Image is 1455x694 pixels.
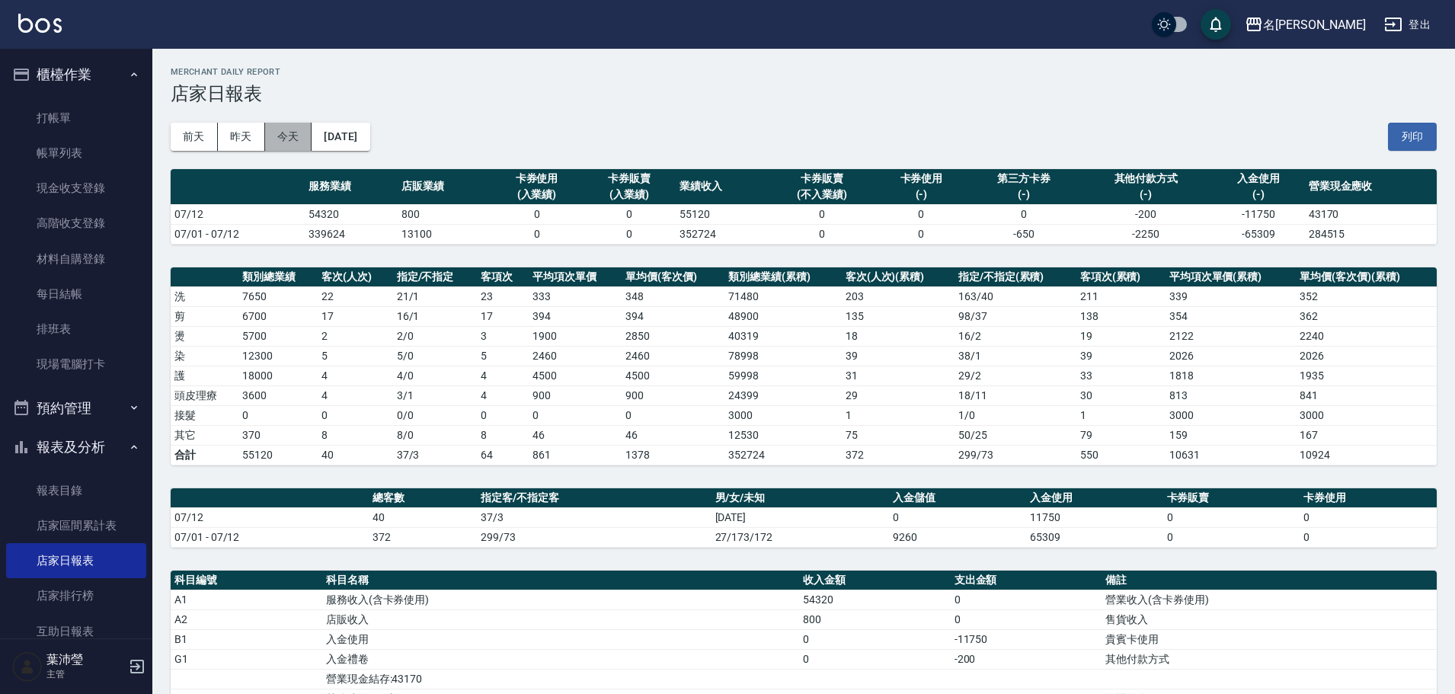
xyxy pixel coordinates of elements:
[1296,326,1437,346] td: 2240
[724,385,841,405] td: 24399
[393,326,478,346] td: 2 / 0
[529,346,622,366] td: 2460
[622,425,724,445] td: 46
[955,286,1076,306] td: 163 / 40
[171,445,238,465] td: 合計
[477,488,712,508] th: 指定客/不指定客
[318,267,393,287] th: 客次(人次)
[1076,385,1166,405] td: 30
[218,123,265,151] button: 昨天
[318,306,393,326] td: 17
[322,649,799,669] td: 入金禮卷
[622,346,724,366] td: 2460
[1388,123,1437,151] button: 列印
[529,425,622,445] td: 46
[971,187,1076,203] div: (-)
[842,425,955,445] td: 75
[322,669,799,689] td: 營業現金結存:43170
[529,267,622,287] th: 平均項次單價
[322,629,799,649] td: 入金使用
[879,187,964,203] div: (-)
[724,286,841,306] td: 71480
[842,385,955,405] td: 29
[393,405,478,425] td: 0 / 0
[398,169,491,205] th: 店販業績
[1212,224,1305,244] td: -65309
[951,609,1102,629] td: 0
[1102,609,1437,629] td: 售貨收入
[393,306,478,326] td: 16 / 1
[171,507,369,527] td: 07/12
[477,286,529,306] td: 23
[799,609,951,629] td: 800
[622,405,724,425] td: 0
[1166,425,1297,445] td: 159
[393,346,478,366] td: 5 / 0
[676,169,769,205] th: 業績收入
[622,385,724,405] td: 900
[1296,405,1437,425] td: 3000
[1300,488,1437,508] th: 卡券使用
[477,366,529,385] td: 4
[393,286,478,306] td: 21 / 1
[1239,9,1372,40] button: 名[PERSON_NAME]
[955,445,1076,465] td: 299/73
[799,571,951,590] th: 收入金額
[1166,385,1297,405] td: 813
[842,346,955,366] td: 39
[529,445,622,465] td: 861
[6,347,146,382] a: 現場電腦打卡
[171,527,369,547] td: 07/01 - 07/12
[318,366,393,385] td: 4
[951,571,1102,590] th: 支出金額
[6,578,146,613] a: 店家排行榜
[875,204,968,224] td: 0
[171,346,238,366] td: 染
[529,286,622,306] td: 333
[1026,527,1163,547] td: 65309
[171,649,322,669] td: G1
[955,405,1076,425] td: 1 / 0
[171,306,238,326] td: 剪
[951,649,1102,669] td: -200
[491,224,584,244] td: 0
[238,385,318,405] td: 3600
[238,366,318,385] td: 18000
[951,629,1102,649] td: -11750
[171,204,305,224] td: 07/12
[171,169,1437,245] table: a dense table
[955,267,1076,287] th: 指定/不指定(累積)
[724,267,841,287] th: 類別總業績(累積)
[529,326,622,346] td: 1900
[712,507,890,527] td: [DATE]
[1216,171,1301,187] div: 入金使用
[477,306,529,326] td: 17
[1076,445,1166,465] td: 550
[312,123,369,151] button: [DATE]
[842,405,955,425] td: 1
[318,346,393,366] td: 5
[171,326,238,346] td: 燙
[46,667,124,681] p: 主管
[1305,169,1437,205] th: 營業現金應收
[238,326,318,346] td: 5700
[889,488,1026,508] th: 入金儲值
[171,590,322,609] td: A1
[318,286,393,306] td: 22
[171,267,1437,465] table: a dense table
[769,224,875,244] td: 0
[769,204,875,224] td: 0
[238,267,318,287] th: 類別總業績
[1102,590,1437,609] td: 營業收入(含卡券使用)
[1296,286,1437,306] td: 352
[393,366,478,385] td: 4 / 0
[238,445,318,465] td: 55120
[305,204,398,224] td: 54320
[1102,629,1437,649] td: 貴賓卡使用
[477,507,712,527] td: 37/3
[171,385,238,405] td: 頭皮理療
[724,425,841,445] td: 12530
[1300,527,1437,547] td: 0
[494,187,580,203] div: (入業績)
[1166,286,1297,306] td: 339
